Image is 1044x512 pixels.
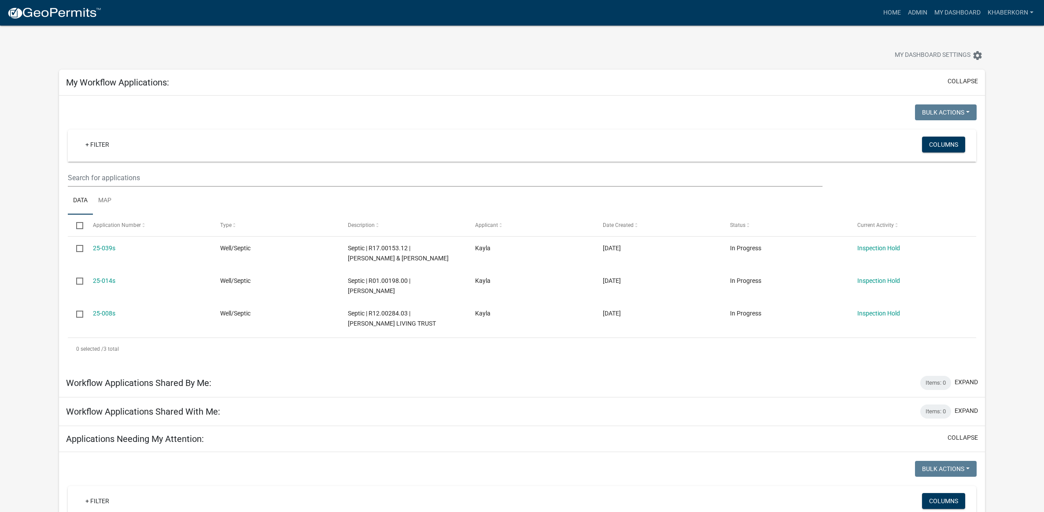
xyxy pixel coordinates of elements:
[895,50,970,61] span: My Dashboard Settings
[348,222,375,228] span: Description
[475,222,498,228] span: Applicant
[888,47,990,64] button: My Dashboard Settingssettings
[68,169,823,187] input: Search for applications
[730,245,761,252] span: In Progress
[475,277,491,284] span: Kayla
[68,187,93,215] a: Data
[920,404,951,419] div: Items: 0
[66,406,220,417] h5: Workflow Applications Shared With Me:
[68,338,977,360] div: 3 total
[66,434,204,444] h5: Applications Needing My Attention:
[948,433,978,442] button: collapse
[212,215,339,236] datatable-header-cell: Type
[93,187,117,215] a: Map
[68,215,85,236] datatable-header-cell: Select
[220,245,251,252] span: Well/Septic
[915,104,977,120] button: Bulk Actions
[948,77,978,86] button: collapse
[730,310,761,317] span: In Progress
[722,215,849,236] datatable-header-cell: Status
[93,245,115,252] a: 25-039s
[880,4,904,21] a: Home
[59,96,985,369] div: collapse
[348,310,436,327] span: Septic | R12.00284.03 | DONDLINGER LIVING TRUST
[849,215,976,236] datatable-header-cell: Current Activity
[955,406,978,416] button: expand
[857,245,900,252] a: Inspection Hold
[603,245,621,252] span: 08/08/2025
[85,215,212,236] datatable-header-cell: Application Number
[857,277,900,284] a: Inspection Hold
[730,277,761,284] span: In Progress
[220,277,251,284] span: Well/Septic
[603,222,634,228] span: Date Created
[904,4,931,21] a: Admin
[972,50,983,61] i: settings
[348,277,410,294] span: Septic | R01.00198.00 | LLOYD A BUDENSIEK
[76,346,103,352] span: 0 selected /
[984,4,1037,21] a: khaberkorn
[730,222,745,228] span: Status
[475,245,491,252] span: Kayla
[922,137,965,152] button: Columns
[603,310,621,317] span: 05/01/2025
[475,310,491,317] span: Kayla
[93,310,115,317] a: 25-008s
[78,493,116,509] a: + Filter
[66,77,169,88] h5: My Workflow Applications:
[931,4,984,21] a: My Dashboard
[220,222,232,228] span: Type
[603,277,621,284] span: 05/23/2025
[93,277,115,284] a: 25-014s
[220,310,251,317] span: Well/Septic
[93,222,141,228] span: Application Number
[857,222,894,228] span: Current Activity
[920,376,951,390] div: Items: 0
[594,215,721,236] datatable-header-cell: Date Created
[467,215,594,236] datatable-header-cell: Applicant
[915,461,977,477] button: Bulk Actions
[857,310,900,317] a: Inspection Hold
[955,378,978,387] button: expand
[78,137,116,152] a: + Filter
[339,215,467,236] datatable-header-cell: Description
[348,245,449,262] span: Septic | R17.00153.12 | RUSSELL & ASHLEY RILEY
[66,378,211,388] h5: Workflow Applications Shared By Me:
[922,493,965,509] button: Columns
